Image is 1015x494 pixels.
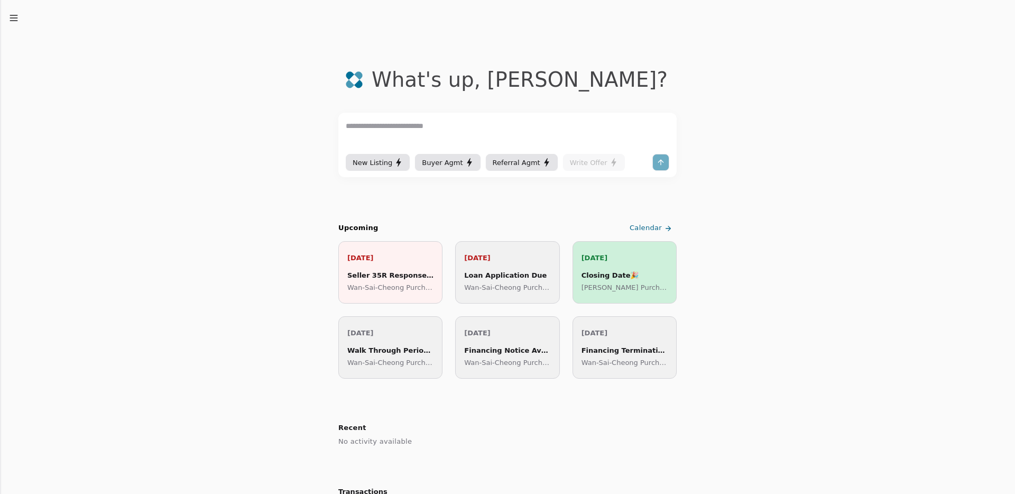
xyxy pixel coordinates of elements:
[455,316,559,379] a: [DATE]Financing Notice AvailableWan-Sai-Cheong Purchase ([GEOGRAPHIC_DATA])
[582,282,668,293] p: [PERSON_NAME] Purchase ([GEOGRAPHIC_DATA])
[464,345,550,356] div: Financing Notice Available
[347,327,433,339] p: [DATE]
[455,241,559,304] a: [DATE]Loan Application DueWan-Sai-Cheong Purchase ([GEOGRAPHIC_DATA])
[582,345,668,356] div: Financing Termination Deadline
[347,282,433,293] p: Wan-Sai-Cheong Purchase ([GEOGRAPHIC_DATA])
[346,154,410,171] button: New Listing
[573,316,677,379] a: [DATE]Financing Termination DeadlineWan-Sai-Cheong Purchase ([GEOGRAPHIC_DATA])
[464,357,550,368] p: Wan-Sai-Cheong Purchase ([GEOGRAPHIC_DATA])
[630,223,662,234] span: Calendar
[464,327,550,339] p: [DATE]
[582,252,668,263] p: [DATE]
[486,154,558,171] button: Referral Agmt
[347,270,433,281] div: Seller 35R Response Due
[422,157,463,168] span: Buyer Agmt
[582,327,668,339] p: [DATE]
[347,345,433,356] div: Walk Through Period Begins
[353,157,403,168] div: New Listing
[347,357,433,368] p: Wan-Sai-Cheong Purchase ([GEOGRAPHIC_DATA])
[338,435,677,449] div: No activity available
[372,68,668,92] div: What's up , [PERSON_NAME] ?
[464,252,550,263] p: [DATE]
[582,357,668,368] p: Wan-Sai-Cheong Purchase ([GEOGRAPHIC_DATA])
[573,241,677,304] a: [DATE]Closing Date🎉[PERSON_NAME] Purchase ([GEOGRAPHIC_DATA])
[338,421,677,435] h2: Recent
[464,270,550,281] div: Loan Application Due
[338,316,442,379] a: [DATE]Walk Through Period BeginsWan-Sai-Cheong Purchase ([GEOGRAPHIC_DATA])
[464,282,550,293] p: Wan-Sai-Cheong Purchase ([GEOGRAPHIC_DATA])
[338,223,379,234] h2: Upcoming
[338,241,442,304] a: [DATE]Seller 35R Response DueWan-Sai-Cheong Purchase ([GEOGRAPHIC_DATA])
[628,219,677,237] a: Calendar
[493,157,540,168] span: Referral Agmt
[345,71,363,89] img: logo
[347,252,433,263] p: [DATE]
[415,154,480,171] button: Buyer Agmt
[582,270,668,281] div: Closing Date 🎉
